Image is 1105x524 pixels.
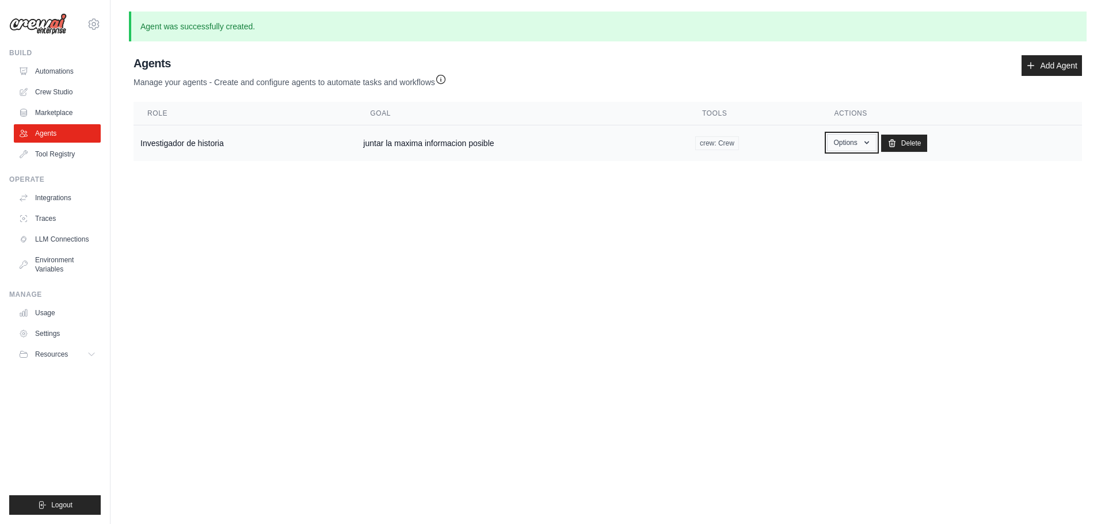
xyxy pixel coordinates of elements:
[14,145,101,163] a: Tool Registry
[134,125,356,162] td: Investigador de historia
[14,189,101,207] a: Integrations
[9,13,67,35] img: Logo
[129,12,1087,41] p: Agent was successfully created.
[134,55,447,71] h2: Agents
[14,83,101,101] a: Crew Studio
[14,62,101,81] a: Automations
[9,175,101,184] div: Operate
[51,500,73,510] span: Logout
[35,350,68,359] span: Resources
[14,230,101,248] a: LLM Connections
[9,495,101,515] button: Logout
[14,345,101,364] button: Resources
[14,104,101,122] a: Marketplace
[134,71,447,88] p: Manage your agents - Create and configure agents to automate tasks and workflows
[14,251,101,278] a: Environment Variables
[14,209,101,228] a: Traces
[9,290,101,299] div: Manage
[827,134,876,151] button: Options
[695,136,739,150] span: crew: Crew
[14,124,101,143] a: Agents
[688,102,821,125] th: Tools
[1022,55,1082,76] a: Add Agent
[881,135,928,152] a: Delete
[14,304,101,322] a: Usage
[134,102,356,125] th: Role
[356,102,688,125] th: Goal
[9,48,101,58] div: Build
[356,125,688,162] td: juntar la maxima informacion posible
[14,324,101,343] a: Settings
[820,102,1082,125] th: Actions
